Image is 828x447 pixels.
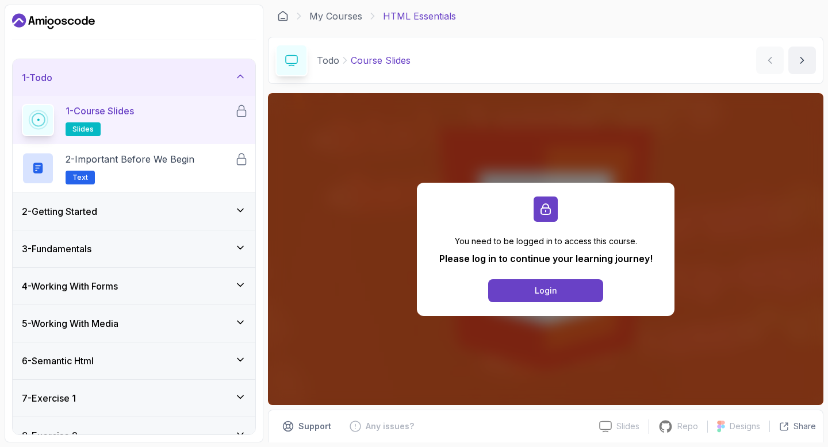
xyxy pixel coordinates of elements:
[22,354,94,368] h3: 6 - Semantic Html
[66,152,194,166] p: 2 - Important Before We Begin
[13,380,255,417] button: 7-Exercise 1
[793,421,816,432] p: Share
[535,285,557,296] div: Login
[616,421,639,432] p: Slides
[13,193,255,230] button: 2-Getting Started
[22,429,78,442] h3: 8 - Exercise 2
[309,9,362,23] a: My Courses
[66,104,134,118] p: 1 - Course Slides
[788,47,816,74] button: next content
[13,59,255,96] button: 1-Todo
[22,205,97,218] h3: 2 - Getting Started
[351,53,411,67] p: Course Slides
[22,152,246,184] button: 2-Important Before We BeginText
[12,12,95,30] a: Dashboard
[13,305,255,342] button: 5-Working With Media
[22,317,118,330] h3: 5 - Working With Media
[298,421,331,432] p: Support
[488,279,603,302] button: Login
[22,279,118,293] h3: 4 - Working With Forms
[769,421,816,432] button: Share
[72,125,94,134] span: slides
[730,421,760,432] p: Designs
[756,47,784,74] button: previous content
[317,53,339,67] p: Todo
[275,417,338,436] button: Support button
[72,173,88,182] span: Text
[439,252,653,265] p: Please log in to continue your learning journey!
[22,391,76,405] h3: 7 - Exercise 1
[13,268,255,305] button: 4-Working With Forms
[22,104,246,136] button: 1-Course Slidesslides
[439,236,653,247] p: You need to be logged in to access this course.
[677,421,698,432] p: Repo
[22,242,91,256] h3: 3 - Fundamentals
[22,71,52,84] h3: 1 - Todo
[13,342,255,379] button: 6-Semantic Html
[13,230,255,267] button: 3-Fundamentals
[366,421,414,432] p: Any issues?
[383,9,456,23] p: HTML Essentials
[277,10,289,22] a: Dashboard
